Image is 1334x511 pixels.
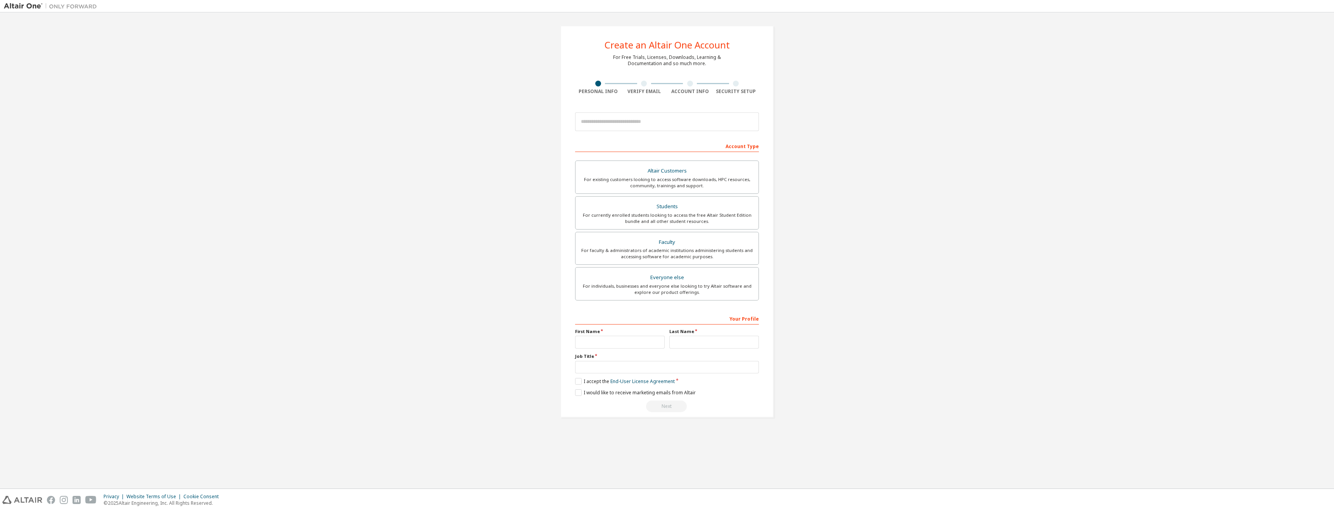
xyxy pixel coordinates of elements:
[575,389,696,396] label: I would like to receive marketing emails from Altair
[575,353,759,359] label: Job Title
[183,494,223,500] div: Cookie Consent
[580,212,754,224] div: For currently enrolled students looking to access the free Altair Student Edition bundle and all ...
[85,496,97,504] img: youtube.svg
[104,500,223,506] p: © 2025 Altair Engineering, Inc. All Rights Reserved.
[575,312,759,325] div: Your Profile
[580,283,754,295] div: For individuals, businesses and everyone else looking to try Altair software and explore our prod...
[667,88,713,95] div: Account Info
[575,328,665,335] label: First Name
[575,140,759,152] div: Account Type
[575,378,675,385] label: I accept the
[104,494,126,500] div: Privacy
[575,401,759,412] div: Read and acccept EULA to continue
[47,496,55,504] img: facebook.svg
[713,88,759,95] div: Security Setup
[575,88,621,95] div: Personal Info
[580,237,754,248] div: Faculty
[2,496,42,504] img: altair_logo.svg
[4,2,101,10] img: Altair One
[60,496,68,504] img: instagram.svg
[580,166,754,176] div: Altair Customers
[580,247,754,260] div: For faculty & administrators of academic institutions administering students and accessing softwa...
[126,494,183,500] div: Website Terms of Use
[73,496,81,504] img: linkedin.svg
[580,201,754,212] div: Students
[613,54,721,67] div: For Free Trials, Licenses, Downloads, Learning & Documentation and so much more.
[610,378,675,385] a: End-User License Agreement
[580,176,754,189] div: For existing customers looking to access software downloads, HPC resources, community, trainings ...
[605,40,730,50] div: Create an Altair One Account
[621,88,667,95] div: Verify Email
[580,272,754,283] div: Everyone else
[669,328,759,335] label: Last Name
